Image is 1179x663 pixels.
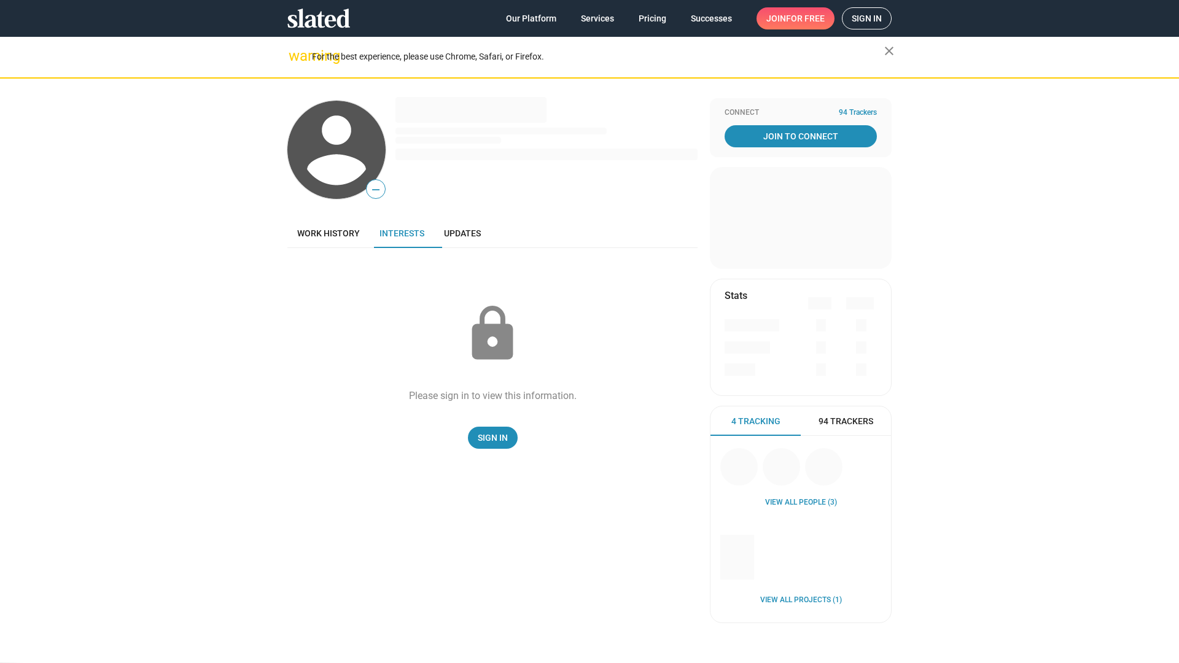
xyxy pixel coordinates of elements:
[468,427,518,449] a: Sign In
[287,219,370,248] a: Work history
[765,498,837,508] a: View all People (3)
[370,219,434,248] a: Interests
[786,7,825,29] span: for free
[727,125,874,147] span: Join To Connect
[852,8,882,29] span: Sign in
[367,182,385,198] span: —
[725,289,747,302] mat-card-title: Stats
[681,7,742,29] a: Successes
[629,7,676,29] a: Pricing
[757,7,835,29] a: Joinfor free
[496,7,566,29] a: Our Platform
[581,7,614,29] span: Services
[289,48,303,63] mat-icon: warning
[379,228,424,238] span: Interests
[478,427,508,449] span: Sign In
[506,7,556,29] span: Our Platform
[409,389,577,402] div: Please sign in to view this information.
[444,228,481,238] span: Updates
[312,48,884,65] div: For the best experience, please use Chrome, Safari, or Firefox.
[839,108,877,118] span: 94 Trackers
[842,7,892,29] a: Sign in
[725,108,877,118] div: Connect
[731,416,780,427] span: 4 Tracking
[766,7,825,29] span: Join
[725,125,877,147] a: Join To Connect
[819,416,873,427] span: 94 Trackers
[760,595,842,605] a: View all Projects (1)
[434,219,491,248] a: Updates
[462,303,523,365] mat-icon: lock
[691,7,732,29] span: Successes
[639,7,666,29] span: Pricing
[571,7,624,29] a: Services
[297,228,360,238] span: Work history
[882,44,897,58] mat-icon: close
